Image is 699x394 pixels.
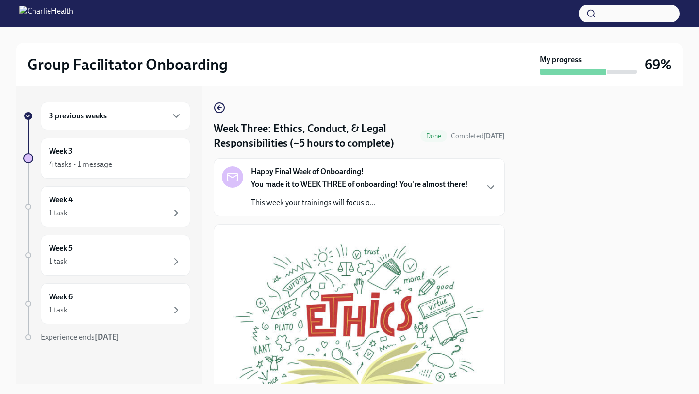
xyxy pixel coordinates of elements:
[49,243,73,254] h6: Week 5
[49,292,73,302] h6: Week 6
[49,208,67,218] div: 1 task
[251,197,468,208] p: This week your trainings will focus o...
[49,195,73,205] h6: Week 4
[49,146,73,157] h6: Week 3
[23,235,190,276] a: Week 51 task
[49,305,67,315] div: 1 task
[451,132,505,140] span: Completed
[251,166,364,177] strong: Happy Final Week of Onboarding!
[251,180,468,189] strong: You made it to WEEK THREE of onboarding! You're almost there!
[540,54,582,65] strong: My progress
[420,132,447,140] span: Done
[23,186,190,227] a: Week 41 task
[23,138,190,179] a: Week 34 tasks • 1 message
[49,159,112,170] div: 4 tasks • 1 message
[49,111,107,121] h6: 3 previous weeks
[95,332,119,342] strong: [DATE]
[41,332,119,342] span: Experience ends
[49,256,67,267] div: 1 task
[23,283,190,324] a: Week 61 task
[645,56,672,73] h3: 69%
[483,132,505,140] strong: [DATE]
[214,121,416,150] h4: Week Three: Ethics, Conduct, & Legal Responsibilities (~5 hours to complete)
[451,131,505,141] span: October 2nd, 2025 13:57
[41,102,190,130] div: 3 previous weeks
[27,55,228,74] h2: Group Facilitator Onboarding
[19,6,73,21] img: CharlieHealth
